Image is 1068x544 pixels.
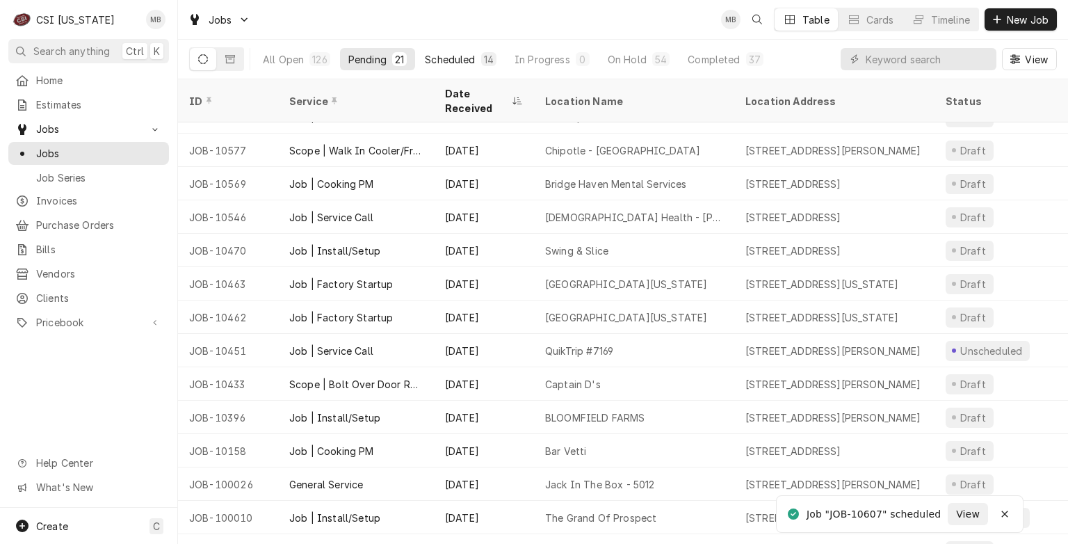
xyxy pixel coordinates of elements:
div: Bridge Haven Mental Services [545,177,686,191]
div: CSI Kentucky's Avatar [13,10,32,29]
a: Bills [8,238,169,261]
div: 0 [578,52,587,67]
div: JOB-10433 [178,367,278,401]
a: Go to Jobs [8,118,169,141]
div: JOB-10158 [178,434,278,467]
div: Job | Factory Startup [289,310,393,325]
a: Job Series [8,166,169,189]
div: Draft [958,310,988,325]
div: 126 [312,52,327,67]
div: [DATE] [434,301,534,334]
div: Job | Service Call [289,344,373,358]
div: [STREET_ADDRESS] [745,243,841,258]
div: CSI [US_STATE] [36,13,115,27]
div: Cards [866,13,894,27]
div: Scope | Walk In Cooler/Freezer Install [289,143,423,158]
div: General Service [289,477,363,492]
button: Search anythingCtrlK [8,39,169,63]
div: In Progress [515,52,570,67]
a: Go to Jobs [182,8,256,31]
div: Draft [958,410,988,425]
a: Go to Pricebook [8,311,169,334]
div: Table [802,13,830,27]
div: [STREET_ADDRESS][PERSON_NAME] [745,377,921,392]
div: [STREET_ADDRESS][PERSON_NAME] [745,143,921,158]
div: Scheduled [425,52,475,67]
span: Clients [36,291,162,305]
div: [DATE] [434,334,534,367]
div: ID [189,94,264,109]
span: Search anything [33,44,110,58]
span: Job Series [36,170,162,185]
a: Clients [8,287,169,310]
span: Estimates [36,97,162,112]
button: Open search [746,8,768,31]
span: K [154,44,160,58]
div: Service [289,94,420,109]
div: JOB-10463 [178,267,278,301]
div: [DATE] [434,200,534,234]
span: Jobs [36,122,141,136]
div: Location Name [545,94,720,109]
button: New Job [985,8,1057,31]
span: View [953,507,982,522]
span: What's New [36,480,161,495]
div: Location Address [745,94,921,109]
div: JOB-10546 [178,200,278,234]
div: [STREET_ADDRESS][PERSON_NAME] [745,477,921,492]
div: Job | Service Call [289,210,373,225]
div: Jack In The Box - 5012 [545,477,655,492]
div: [STREET_ADDRESS][US_STATE] [745,277,898,291]
div: [GEOGRAPHIC_DATA][US_STATE] [545,310,707,325]
div: QuikTrip #7169 [545,344,613,358]
span: Home [36,73,162,88]
div: [DATE] [434,467,534,501]
button: View [948,503,988,525]
a: Invoices [8,189,169,212]
div: Bar Vetti [545,444,586,458]
span: Create [36,520,68,532]
a: Estimates [8,93,169,116]
div: [STREET_ADDRESS][PERSON_NAME] [745,410,921,425]
div: Draft [958,477,988,492]
div: JOB-10396 [178,401,278,434]
div: JOB-10462 [178,301,278,334]
div: Chipotle - [GEOGRAPHIC_DATA] [545,143,700,158]
div: Swing & Slice [545,243,608,258]
input: Keyword search [866,48,989,70]
div: Matt Brewington's Avatar [721,10,741,29]
span: Purchase Orders [36,218,162,232]
div: [GEOGRAPHIC_DATA][US_STATE] [545,277,707,291]
div: [DATE] [434,234,534,267]
button: View [1002,48,1057,70]
div: [DATE] [434,501,534,534]
div: All Open [263,52,304,67]
div: JOB-10470 [178,234,278,267]
div: 54 [655,52,667,67]
div: Draft [958,243,988,258]
span: Ctrl [126,44,144,58]
div: 14 [484,52,494,67]
div: Job | Install/Setup [289,511,380,525]
div: JOB-10569 [178,167,278,200]
div: Matt Brewington's Avatar [146,10,165,29]
span: View [1022,52,1051,67]
div: MB [721,10,741,29]
div: [STREET_ADDRESS] [745,444,841,458]
div: [DATE] [434,167,534,200]
div: Job | Cooking PM [289,177,374,191]
div: Draft [958,277,988,291]
div: Draft [958,143,988,158]
div: The Grand Of Prospect [545,511,656,525]
div: [DATE] [434,367,534,401]
div: On Hold [608,52,647,67]
div: [DATE] [434,434,534,467]
div: [STREET_ADDRESS] [745,177,841,191]
div: Date Received [445,86,509,115]
div: [DATE] [434,267,534,301]
div: [DATE] [434,401,534,434]
div: [DEMOGRAPHIC_DATA] Health - [PERSON_NAME] [545,210,723,225]
span: Bills [36,242,162,257]
div: [STREET_ADDRESS] [745,511,841,525]
a: Vendors [8,262,169,285]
